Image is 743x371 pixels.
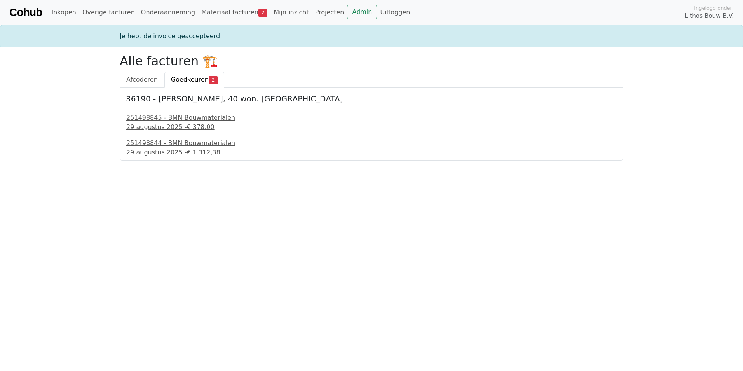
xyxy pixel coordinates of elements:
div: 29 augustus 2025 - [126,148,617,157]
a: Inkopen [48,5,79,20]
div: Je hebt de invoice geaccepteerd [115,31,628,41]
span: Goedkeuren [171,76,209,83]
a: Materiaal facturen2 [198,5,270,20]
span: Afcoderen [126,76,158,83]
a: Admin [347,5,377,19]
span: € 1.312,38 [187,149,220,156]
span: € 378,00 [187,123,214,131]
a: Uitloggen [377,5,413,20]
div: 251498845 - BMN Bouwmaterialen [126,113,617,122]
a: Mijn inzicht [270,5,312,20]
a: Projecten [312,5,347,20]
a: Afcoderen [120,72,164,88]
a: Overige facturen [79,5,138,20]
h2: Alle facturen 🏗️ [120,54,623,68]
a: 251498844 - BMN Bouwmaterialen29 augustus 2025 -€ 1.312,38 [126,138,617,157]
a: Cohub [9,3,42,22]
span: Ingelogd onder: [694,4,734,12]
h5: 36190 - [PERSON_NAME], 40 won. [GEOGRAPHIC_DATA] [126,94,617,103]
a: 251498845 - BMN Bouwmaterialen29 augustus 2025 -€ 378,00 [126,113,617,132]
span: 2 [258,9,267,17]
a: Goedkeuren2 [164,72,224,88]
a: Onderaanneming [138,5,198,20]
span: Lithos Bouw B.V. [685,12,734,21]
div: 251498844 - BMN Bouwmaterialen [126,138,617,148]
div: 29 augustus 2025 - [126,122,617,132]
span: 2 [209,76,218,84]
